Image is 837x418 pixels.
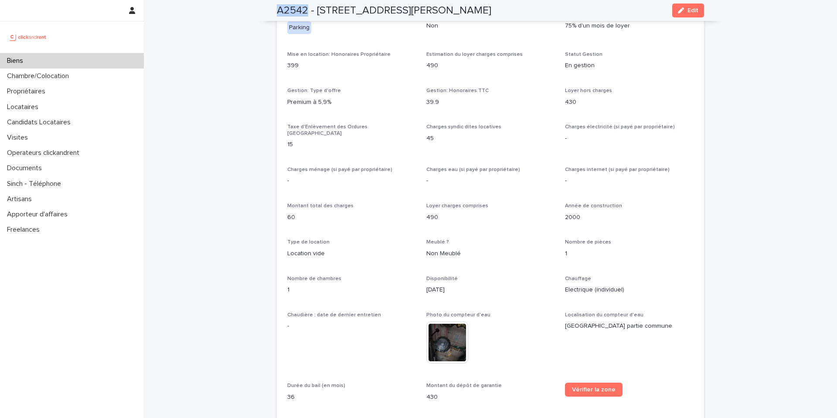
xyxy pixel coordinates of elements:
[565,203,622,209] span: Année de construction
[3,195,39,203] p: Artisans
[426,176,555,185] p: -
[426,88,489,93] span: Gestion: Honoraires TTC
[565,276,591,281] span: Chauffage
[426,203,488,209] span: Loyer charges comprises
[287,312,381,318] span: Chaudière : date de dernier entretien
[287,167,392,172] span: Charges ménage (si payé par propriétaire)
[3,226,47,234] p: Freelances
[565,176,694,185] p: -
[287,88,341,93] span: Gestion: Type d'offre
[287,176,416,185] p: -
[565,249,694,258] p: 1
[426,393,555,402] p: 430
[287,322,416,331] p: -
[426,167,520,172] span: Charges eau (si payé par propriétaire)
[426,134,555,143] p: 45
[572,387,616,393] span: Vérifier la zone
[565,88,612,93] span: Loyer hors charges
[3,118,78,127] p: Candidats Locataires
[287,21,311,34] div: Parking
[426,213,555,222] p: 490
[687,7,698,14] span: Edit
[565,124,675,130] span: Charges électricité (si payé par propriétaire)
[565,383,623,397] a: Vérifier la zone
[565,98,694,107] p: 430
[565,167,670,172] span: Charges internet (si payé par propriétaire)
[3,164,49,172] p: Documents
[565,240,611,245] span: Nombre de pièces
[287,124,367,136] span: Taxe d'Enlèvement des Ordures [GEOGRAPHIC_DATA]
[3,134,35,142] p: Visites
[426,276,458,281] span: Disponibilité
[287,203,354,209] span: Montant total des charges
[3,72,76,80] p: Chambre/Colocation
[565,285,694,295] p: Electrique (individuel)
[565,322,694,331] p: [GEOGRAPHIC_DATA] partie commune
[287,98,416,107] p: Premium à 5,9%
[426,52,523,57] span: Estimation du loyer charges comprises
[287,240,330,245] span: Type de location
[426,249,555,258] p: Non Meublé
[3,149,86,157] p: Operateurs clickandrent
[565,312,643,318] span: Localisation du compteur d'eau
[565,134,694,143] p: -
[287,213,416,222] p: 60
[3,180,68,188] p: Sinch - Téléphone
[287,383,345,388] span: Durée du bail (en mois)
[3,103,45,111] p: Locataires
[426,21,555,31] p: Non
[287,140,416,149] p: 15
[565,21,694,31] p: 75% d'un mois de loyer
[565,213,694,222] p: 2000
[287,61,416,70] p: 399
[3,57,30,65] p: Biens
[565,52,602,57] span: Statut Gestion
[277,4,491,17] h2: A2542 - [STREET_ADDRESS][PERSON_NAME]
[7,28,49,46] img: UCB0brd3T0yccxBKYDjQ
[426,383,502,388] span: Montant du dépôt de garantie
[287,249,416,258] p: Location vide
[426,124,501,130] span: Charges syndic dites locatives
[426,312,490,318] span: Photo du compteur d'eau
[426,98,555,107] p: 39.9
[287,276,341,281] span: Nombre de chambres
[3,87,52,96] p: Propriétaires
[3,210,75,219] p: Apporteur d'affaires
[565,61,694,70] p: En gestion
[287,393,416,402] p: 36
[287,285,416,295] p: 1
[287,52,391,57] span: Mise en location: Honoraires Propriétaire
[426,240,449,245] span: Meublé ?
[426,61,555,70] p: 490
[672,3,704,17] button: Edit
[426,285,555,295] p: [DATE]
